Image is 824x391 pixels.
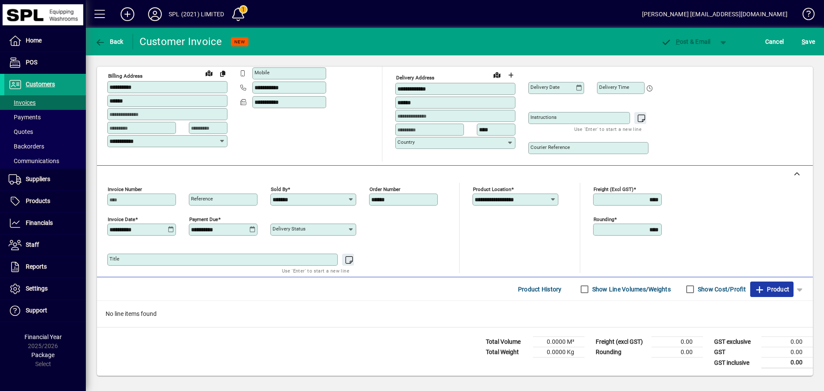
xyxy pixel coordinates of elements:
[599,84,629,90] mat-label: Delivery time
[4,110,86,124] a: Payments
[710,347,761,358] td: GST
[9,114,41,121] span: Payments
[95,38,124,45] span: Back
[4,95,86,110] a: Invoices
[9,99,36,106] span: Invoices
[530,144,570,150] mat-label: Courier Reference
[370,186,400,192] mat-label: Order number
[710,358,761,368] td: GST inclusive
[763,34,786,49] button: Cancel
[504,68,518,82] button: Choose address
[169,7,224,21] div: SPL (2021) LIMITED
[97,301,813,327] div: No line items found
[4,169,86,190] a: Suppliers
[761,347,813,358] td: 0.00
[800,34,817,49] button: Save
[594,216,614,222] mat-label: Rounding
[216,67,230,80] button: Copy to Delivery address
[24,333,62,340] span: Financial Year
[802,35,815,48] span: ave
[26,59,37,66] span: POS
[26,285,48,292] span: Settings
[4,212,86,234] a: Financials
[189,216,218,222] mat-label: Payment due
[254,70,270,76] mat-label: Mobile
[9,158,59,164] span: Communications
[473,186,511,192] mat-label: Product location
[574,124,642,134] mat-hint: Use 'Enter' to start a new line
[661,38,711,45] span: ost & Email
[482,337,533,347] td: Total Volume
[490,68,504,82] a: View on map
[515,282,565,297] button: Product History
[4,256,86,278] a: Reports
[4,191,86,212] a: Products
[802,38,805,45] span: S
[533,347,585,358] td: 0.0000 Kg
[796,2,813,30] a: Knowledge Base
[642,7,788,21] div: [PERSON_NAME] [EMAIL_ADDRESS][DOMAIN_NAME]
[4,124,86,139] a: Quotes
[4,30,86,52] a: Home
[4,154,86,168] a: Communications
[594,186,633,192] mat-label: Freight (excl GST)
[676,38,680,45] span: P
[533,337,585,347] td: 0.0000 M³
[765,35,784,48] span: Cancel
[86,34,133,49] app-page-header-button: Back
[651,337,703,347] td: 0.00
[26,307,47,314] span: Support
[591,337,651,347] td: Freight (excl GST)
[754,282,789,296] span: Product
[26,37,42,44] span: Home
[530,84,560,90] mat-label: Delivery date
[26,176,50,182] span: Suppliers
[202,66,216,80] a: View on map
[108,216,135,222] mat-label: Invoice date
[26,263,47,270] span: Reports
[26,241,39,248] span: Staff
[710,337,761,347] td: GST exclusive
[191,196,213,202] mat-label: Reference
[139,35,222,48] div: Customer Invoice
[530,114,557,120] mat-label: Instructions
[141,6,169,22] button: Profile
[273,226,306,232] mat-label: Delivery status
[114,6,141,22] button: Add
[518,282,562,296] span: Product History
[4,52,86,73] a: POS
[9,128,33,135] span: Quotes
[282,266,349,276] mat-hint: Use 'Enter' to start a new line
[234,39,245,45] span: NEW
[696,285,746,294] label: Show Cost/Profit
[26,81,55,88] span: Customers
[26,219,53,226] span: Financials
[397,139,415,145] mat-label: Country
[591,347,651,358] td: Rounding
[761,337,813,347] td: 0.00
[651,347,703,358] td: 0.00
[31,352,55,358] span: Package
[93,34,126,49] button: Back
[4,139,86,154] a: Backorders
[591,285,671,294] label: Show Line Volumes/Weights
[4,300,86,321] a: Support
[482,347,533,358] td: Total Weight
[657,34,715,49] button: Post & Email
[4,234,86,256] a: Staff
[750,282,794,297] button: Product
[108,186,142,192] mat-label: Invoice number
[271,186,288,192] mat-label: Sold by
[761,358,813,368] td: 0.00
[109,256,119,262] mat-label: Title
[9,143,44,150] span: Backorders
[26,197,50,204] span: Products
[4,278,86,300] a: Settings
